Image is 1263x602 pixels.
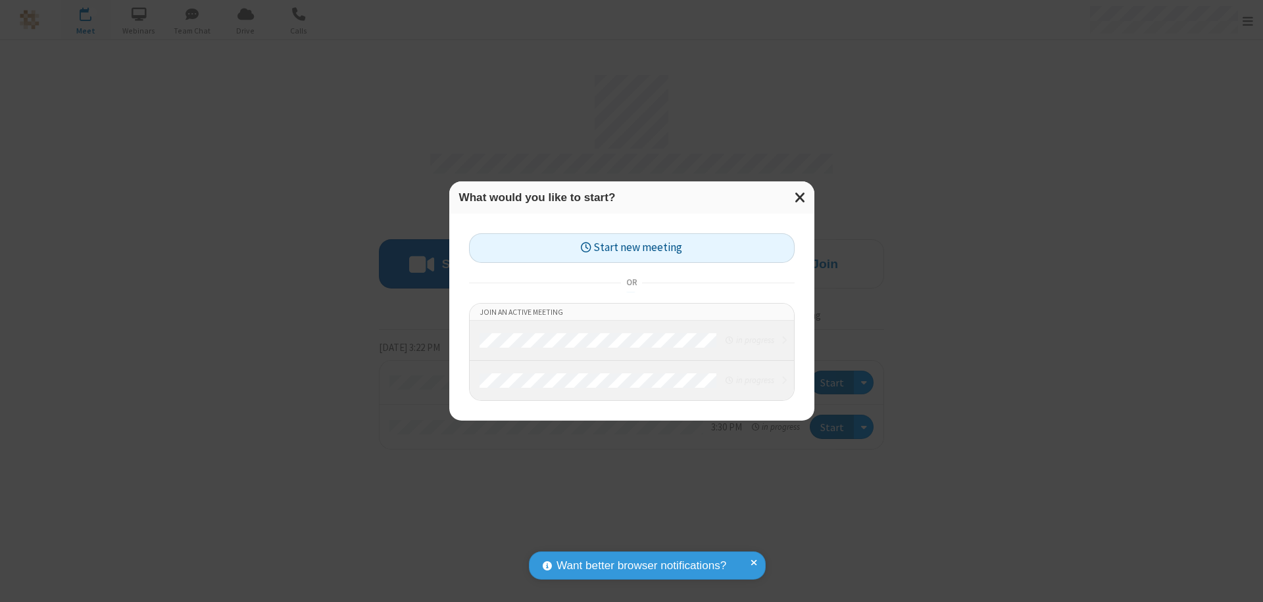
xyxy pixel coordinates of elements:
h3: What would you like to start? [459,191,805,204]
em: in progress [726,374,774,386]
span: or [621,273,642,292]
span: Want better browser notifications? [557,557,726,574]
em: in progress [726,334,774,346]
li: Join an active meeting [470,304,794,321]
button: Close modal [787,181,814,214]
button: Start new meeting [469,233,795,263]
